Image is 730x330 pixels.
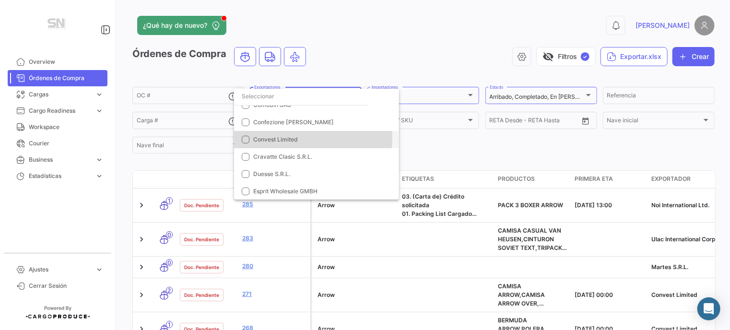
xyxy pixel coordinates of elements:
[253,153,312,160] span: Cravatte Clasic S.R.L.
[253,170,290,177] span: Duesse S.R.L.
[253,101,291,108] span: Comodín SAS
[253,118,334,126] span: Confezione [PERSON_NAME]
[234,88,368,105] input: dropdown search
[253,188,318,195] span: Esprit Wholesale GMBH
[697,297,720,320] div: Abrir Intercom Messenger
[253,136,298,143] span: Convest Limited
